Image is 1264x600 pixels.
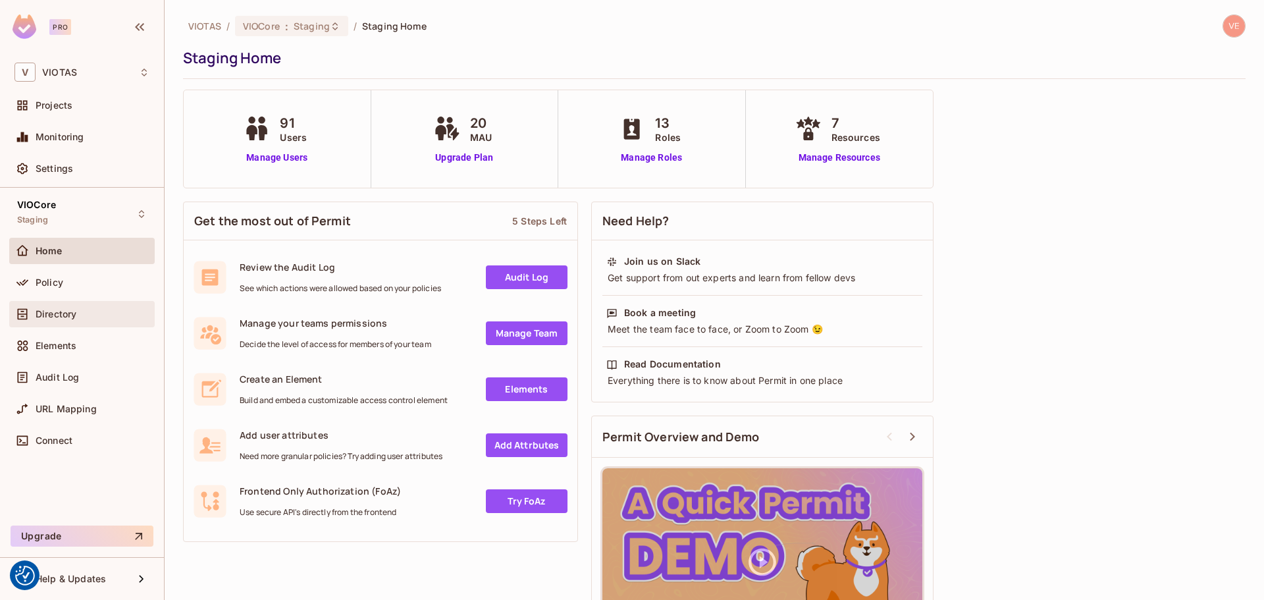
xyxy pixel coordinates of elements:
span: 13 [655,113,681,133]
img: Revisit consent button [15,566,35,586]
span: Audit Log [36,372,79,383]
span: Manage your teams permissions [240,317,431,329]
span: Use secure API's directly from the frontend [240,507,401,518]
span: Decide the level of access for members of your team [240,339,431,350]
span: URL Mapping [36,404,97,414]
span: MAU [470,130,492,144]
span: : [284,21,289,32]
div: Join us on Slack [624,255,700,268]
span: Permit Overview and Demo [602,429,760,445]
span: Policy [36,277,63,288]
a: Manage Resources [792,151,887,165]
span: 7 [831,113,880,133]
span: V [14,63,36,82]
a: Manage Team [486,321,567,345]
span: Review the Audit Log [240,261,441,273]
span: Staging [17,215,48,225]
span: Build and embed a customizable access control element [240,395,448,406]
span: 91 [280,113,307,133]
span: Create an Element [240,373,448,385]
span: Need Help? [602,213,670,229]
div: Everything there is to know about Permit in one place [606,374,918,387]
span: Staging Home [362,20,427,32]
a: Add Attrbutes [486,433,567,457]
span: Help & Updates [36,574,106,584]
a: Elements [486,377,567,401]
span: See which actions were allowed based on your policies [240,283,441,294]
span: Settings [36,163,73,174]
a: Audit Log [486,265,567,289]
span: Resources [831,130,880,144]
span: VIOCore [17,200,56,210]
a: Manage Users [240,151,313,165]
img: SReyMgAAAABJRU5ErkJggg== [13,14,36,39]
span: VIOCore [243,20,280,32]
span: Workspace: VIOTAS [42,67,77,78]
div: Meet the team face to face, or Zoom to Zoom 😉 [606,323,918,336]
span: Connect [36,435,72,446]
a: Upgrade Plan [431,151,498,165]
a: Try FoAz [486,489,567,513]
span: 20 [470,113,492,133]
div: Pro [49,19,71,35]
span: Get the most out of Permit [194,213,351,229]
li: / [226,20,230,32]
div: Staging Home [183,48,1239,68]
span: Frontend Only Authorization (FoAz) [240,485,401,497]
a: Manage Roles [616,151,687,165]
span: Staging [294,20,330,32]
button: Upgrade [11,526,153,547]
span: the active workspace [188,20,221,32]
span: Add user attributes [240,429,442,441]
span: Elements [36,341,76,351]
span: Home [36,246,63,256]
div: Book a meeting [624,306,696,319]
span: Roles [655,130,681,144]
button: Consent Preferences [15,566,35,586]
span: Need more granular policies? Try adding user attributes [240,451,442,462]
div: 5 Steps Left [512,215,567,227]
span: Projects [36,100,72,111]
div: Get support from out experts and learn from fellow devs [606,271,918,285]
span: Users [280,130,307,144]
span: Directory [36,309,76,319]
span: Monitoring [36,132,84,142]
li: / [354,20,357,32]
img: veeramanikandan.rajamanickam@viotas.com [1223,15,1245,37]
div: Read Documentation [624,358,721,371]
